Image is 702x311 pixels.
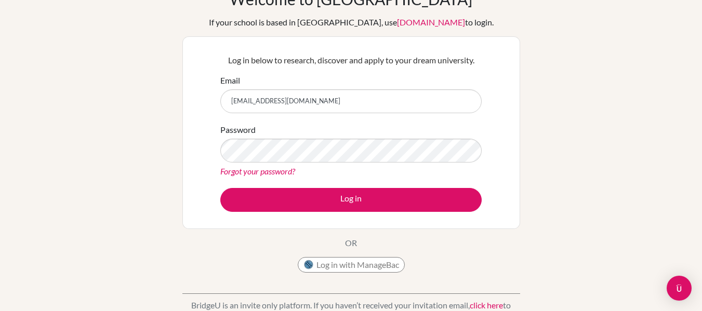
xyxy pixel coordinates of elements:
a: click here [470,300,503,310]
div: Open Intercom Messenger [667,276,692,301]
button: Log in with ManageBac [298,257,405,273]
label: Email [220,74,240,87]
p: Log in below to research, discover and apply to your dream university. [220,54,482,66]
label: Password [220,124,256,136]
button: Log in [220,188,482,212]
a: [DOMAIN_NAME] [397,17,465,27]
p: OR [345,237,357,249]
a: Forgot your password? [220,166,295,176]
div: If your school is based in [GEOGRAPHIC_DATA], use to login. [209,16,494,29]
